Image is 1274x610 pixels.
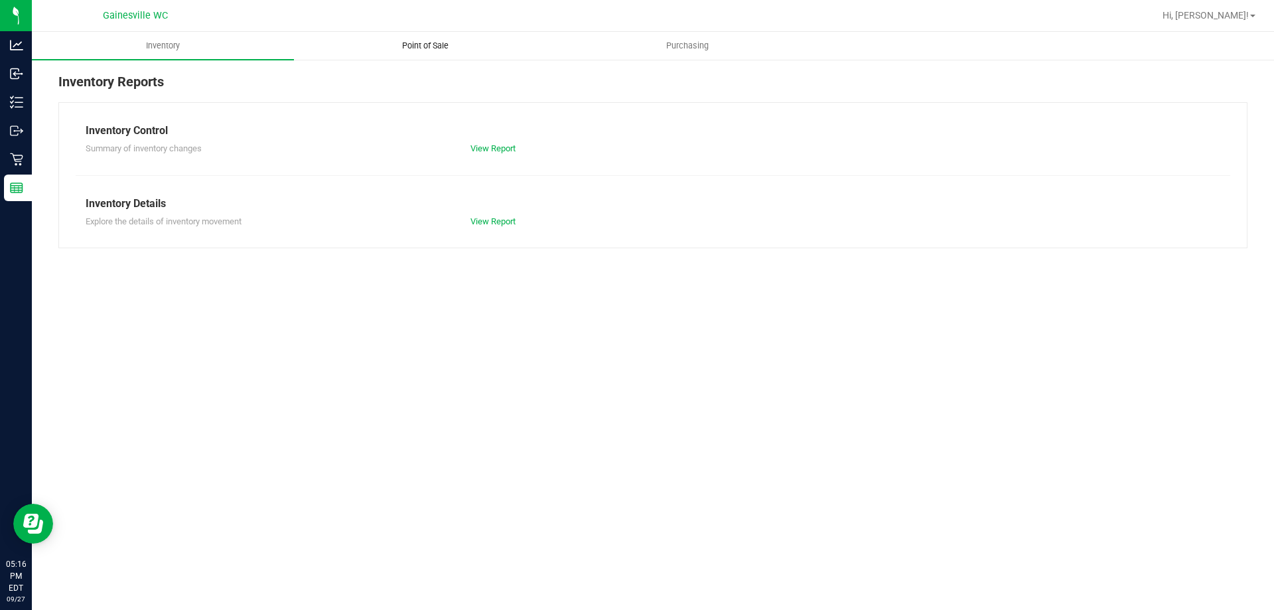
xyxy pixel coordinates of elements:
inline-svg: Retail [10,153,23,166]
span: Point of Sale [384,40,466,52]
a: Point of Sale [294,32,556,60]
div: Inventory Reports [58,72,1247,102]
a: View Report [470,143,516,153]
div: Inventory Details [86,196,1220,212]
a: Purchasing [556,32,818,60]
span: Explore the details of inventory movement [86,216,242,226]
span: Gainesville WC [103,10,168,21]
inline-svg: Outbound [10,124,23,137]
a: Inventory [32,32,294,60]
inline-svg: Inbound [10,67,23,80]
span: Purchasing [648,40,727,52]
span: Hi, [PERSON_NAME]! [1163,10,1249,21]
span: Inventory [128,40,198,52]
span: Summary of inventory changes [86,143,202,153]
p: 05:16 PM EDT [6,558,26,594]
div: Inventory Control [86,123,1220,139]
inline-svg: Inventory [10,96,23,109]
inline-svg: Reports [10,181,23,194]
iframe: Resource center [13,504,53,544]
a: View Report [470,216,516,226]
inline-svg: Analytics [10,38,23,52]
p: 09/27 [6,594,26,604]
